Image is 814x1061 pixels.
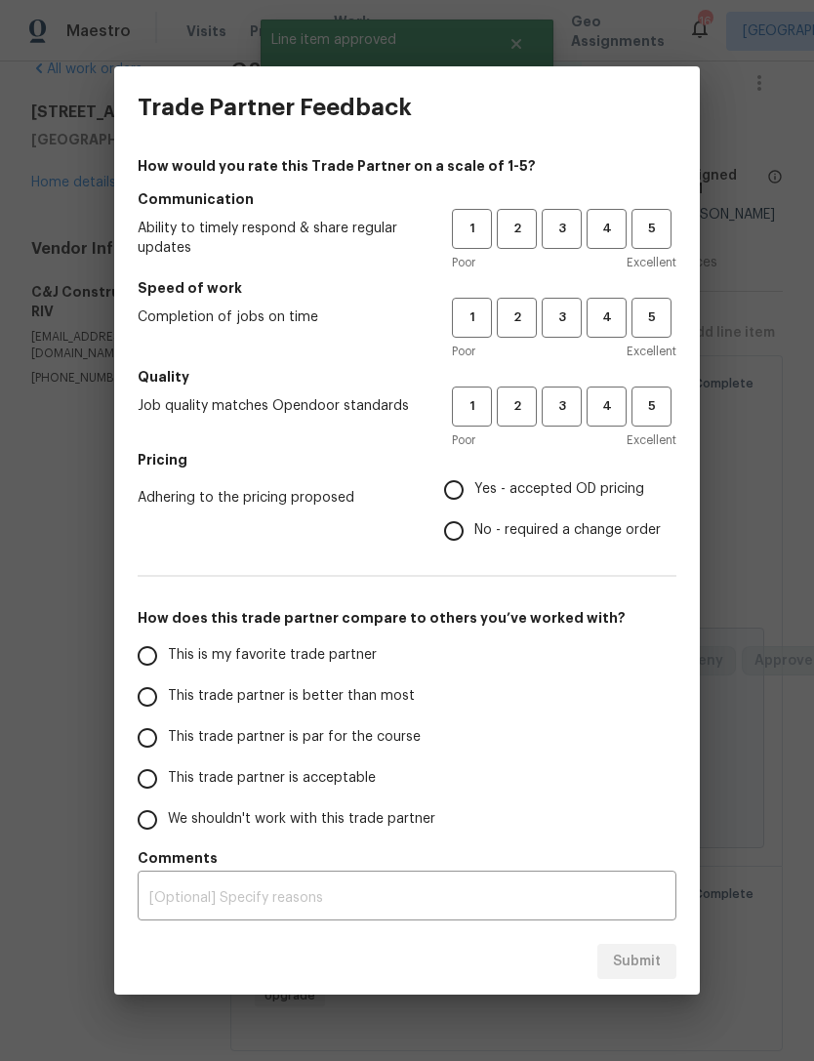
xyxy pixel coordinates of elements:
[587,387,627,427] button: 4
[138,450,676,469] h5: Pricing
[633,306,670,329] span: 5
[633,218,670,240] span: 5
[589,218,625,240] span: 4
[633,395,670,418] span: 5
[542,209,582,249] button: 3
[168,686,415,707] span: This trade partner is better than most
[542,387,582,427] button: 3
[168,727,421,748] span: This trade partner is par for the course
[589,306,625,329] span: 4
[138,396,421,416] span: Job quality matches Opendoor standards
[454,218,490,240] span: 1
[452,253,475,272] span: Poor
[452,209,492,249] button: 1
[452,387,492,427] button: 1
[499,218,535,240] span: 2
[627,342,676,361] span: Excellent
[138,367,676,387] h5: Quality
[631,387,672,427] button: 5
[168,645,377,666] span: This is my favorite trade partner
[544,218,580,240] span: 3
[627,430,676,450] span: Excellent
[544,306,580,329] span: 3
[474,479,644,500] span: Yes - accepted OD pricing
[499,395,535,418] span: 2
[474,520,661,541] span: No - required a change order
[138,635,676,840] div: How does this trade partner compare to others you’ve worked with?
[454,395,490,418] span: 1
[138,278,676,298] h5: Speed of work
[627,253,676,272] span: Excellent
[497,209,537,249] button: 2
[452,342,475,361] span: Poor
[138,94,412,121] h3: Trade Partner Feedback
[444,469,676,551] div: Pricing
[587,209,627,249] button: 4
[499,306,535,329] span: 2
[544,395,580,418] span: 3
[168,809,435,830] span: We shouldn't work with this trade partner
[497,298,537,338] button: 2
[138,189,676,209] h5: Communication
[452,298,492,338] button: 1
[138,848,676,868] h5: Comments
[138,156,676,176] h4: How would you rate this Trade Partner on a scale of 1-5?
[497,387,537,427] button: 2
[138,488,413,508] span: Adhering to the pricing proposed
[587,298,627,338] button: 4
[168,768,376,789] span: This trade partner is acceptable
[454,306,490,329] span: 1
[138,608,676,628] h5: How does this trade partner compare to others you’ve worked with?
[589,395,625,418] span: 4
[631,209,672,249] button: 5
[542,298,582,338] button: 3
[631,298,672,338] button: 5
[138,307,421,327] span: Completion of jobs on time
[452,430,475,450] span: Poor
[138,219,421,258] span: Ability to timely respond & share regular updates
